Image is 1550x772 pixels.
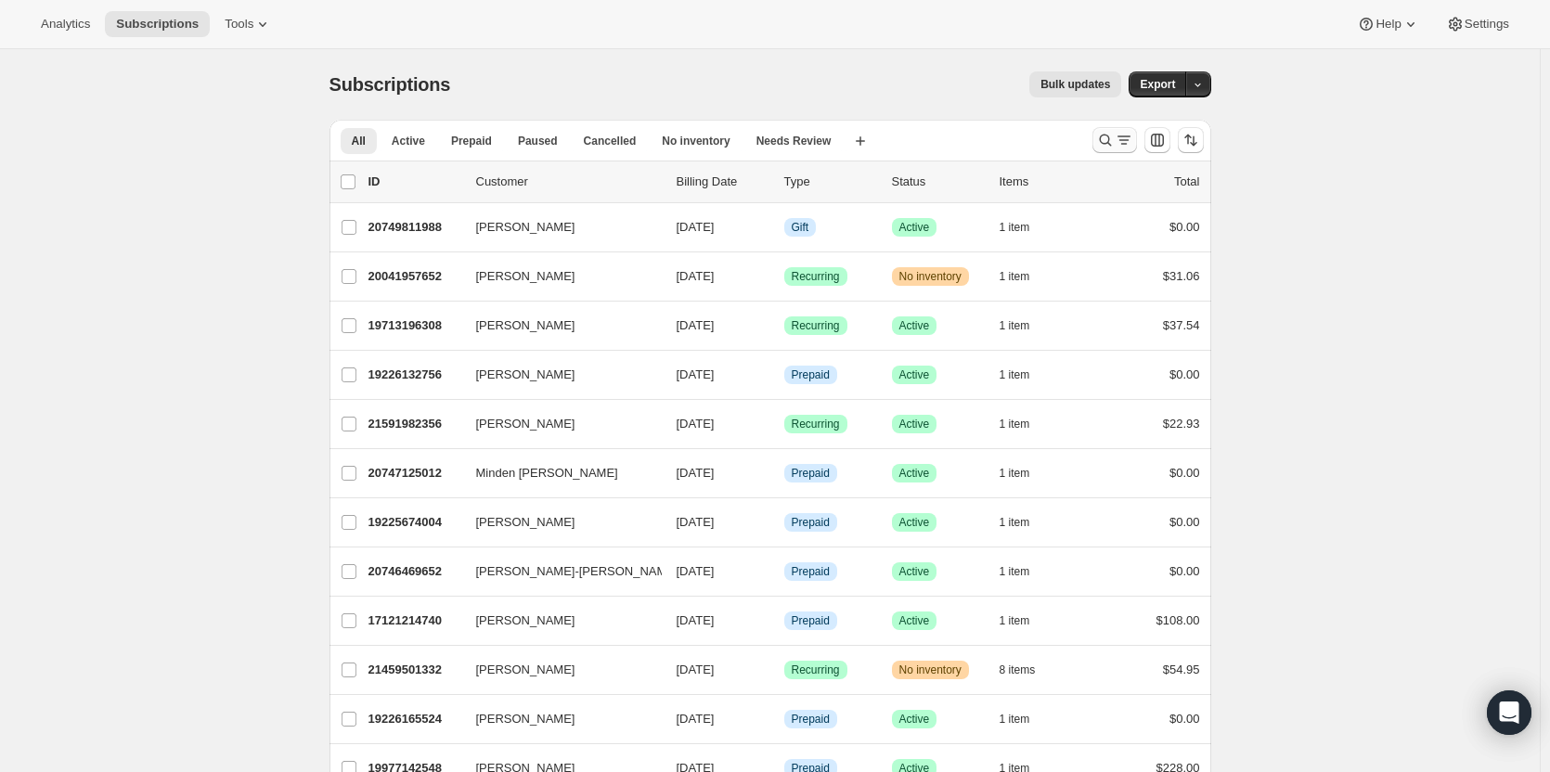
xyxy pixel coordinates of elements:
[1129,71,1186,97] button: Export
[792,712,830,727] span: Prepaid
[1163,318,1200,332] span: $37.54
[1465,17,1509,32] span: Settings
[1000,220,1030,235] span: 1 item
[476,316,575,335] span: [PERSON_NAME]
[792,515,830,530] span: Prepaid
[1346,11,1430,37] button: Help
[465,212,651,242] button: [PERSON_NAME]
[1000,559,1051,585] button: 1 item
[792,417,840,431] span: Recurring
[476,415,575,433] span: [PERSON_NAME]
[677,515,715,529] span: [DATE]
[1000,509,1051,535] button: 1 item
[584,134,637,148] span: Cancelled
[1144,127,1170,153] button: Customize table column order and visibility
[1040,77,1110,92] span: Bulk updates
[899,613,930,628] span: Active
[1000,564,1030,579] span: 1 item
[1163,269,1200,283] span: $31.06
[892,173,985,191] p: Status
[368,513,461,532] p: 19225674004
[476,661,575,679] span: [PERSON_NAME]
[368,366,461,384] p: 19226132756
[368,559,1200,585] div: 20746469652[PERSON_NAME]-[PERSON_NAME][DATE]InfoPrepaidSuccessActive1 item$0.00
[368,562,461,581] p: 20746469652
[476,366,575,384] span: [PERSON_NAME]
[756,134,832,148] span: Needs Review
[1000,367,1030,382] span: 1 item
[368,657,1200,683] div: 21459501332[PERSON_NAME][DATE]SuccessRecurringWarningNo inventory8 items$54.95
[1178,127,1204,153] button: Sort the results
[899,712,930,727] span: Active
[677,417,715,431] span: [DATE]
[352,134,366,148] span: All
[368,173,461,191] p: ID
[677,564,715,578] span: [DATE]
[476,562,678,581] span: [PERSON_NAME]-[PERSON_NAME]
[368,464,461,482] p: 20747125012
[1140,77,1175,92] span: Export
[899,269,962,284] span: No inventory
[1000,663,1036,677] span: 8 items
[1156,613,1200,627] span: $108.00
[677,269,715,283] span: [DATE]
[368,218,461,237] p: 20749811988
[1000,313,1051,339] button: 1 item
[368,264,1200,289] div: 20041957652[PERSON_NAME][DATE]SuccessRecurringWarningNo inventory1 item$31.06
[1376,17,1401,32] span: Help
[465,557,651,586] button: [PERSON_NAME]-[PERSON_NAME]
[792,269,840,284] span: Recurring
[899,417,930,431] span: Active
[1000,417,1030,431] span: 1 item
[476,513,575,532] span: [PERSON_NAME]
[368,415,461,433] p: 21591982356
[1000,460,1051,486] button: 1 item
[792,367,830,382] span: Prepaid
[368,608,1200,634] div: 17121214740[PERSON_NAME][DATE]InfoPrepaidSuccessActive1 item$108.00
[1000,264,1051,289] button: 1 item
[465,360,651,390] button: [PERSON_NAME]
[368,362,1200,388] div: 19226132756[PERSON_NAME][DATE]InfoPrepaidSuccessActive1 item$0.00
[1000,466,1030,481] span: 1 item
[476,267,575,286] span: [PERSON_NAME]
[1169,515,1200,529] span: $0.00
[1487,690,1531,735] div: Open Intercom Messenger
[368,460,1200,486] div: 20747125012Minden [PERSON_NAME][DATE]InfoPrepaidSuccessActive1 item$0.00
[899,220,930,235] span: Active
[1169,712,1200,726] span: $0.00
[1000,173,1092,191] div: Items
[677,613,715,627] span: [DATE]
[899,318,930,333] span: Active
[465,655,651,685] button: [PERSON_NAME]
[792,564,830,579] span: Prepaid
[476,173,662,191] p: Customer
[465,409,651,439] button: [PERSON_NAME]
[368,710,461,728] p: 19226165524
[368,661,461,679] p: 21459501332
[899,515,930,530] span: Active
[1000,657,1056,683] button: 8 items
[677,173,769,191] p: Billing Date
[1435,11,1520,37] button: Settings
[368,267,461,286] p: 20041957652
[1000,411,1051,437] button: 1 item
[792,663,840,677] span: Recurring
[846,128,875,154] button: Create new view
[465,262,651,291] button: [PERSON_NAME]
[1163,417,1200,431] span: $22.93
[899,466,930,481] span: Active
[899,367,930,382] span: Active
[368,313,1200,339] div: 19713196308[PERSON_NAME][DATE]SuccessRecurringSuccessActive1 item$37.54
[368,173,1200,191] div: IDCustomerBilling DateTypeStatusItemsTotal
[465,606,651,636] button: [PERSON_NAME]
[1000,269,1030,284] span: 1 item
[329,74,451,95] span: Subscriptions
[476,218,575,237] span: [PERSON_NAME]
[116,17,199,32] span: Subscriptions
[465,508,651,537] button: [PERSON_NAME]
[476,710,575,728] span: [PERSON_NAME]
[213,11,283,37] button: Tools
[451,134,492,148] span: Prepaid
[677,663,715,676] span: [DATE]
[792,220,809,235] span: Gift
